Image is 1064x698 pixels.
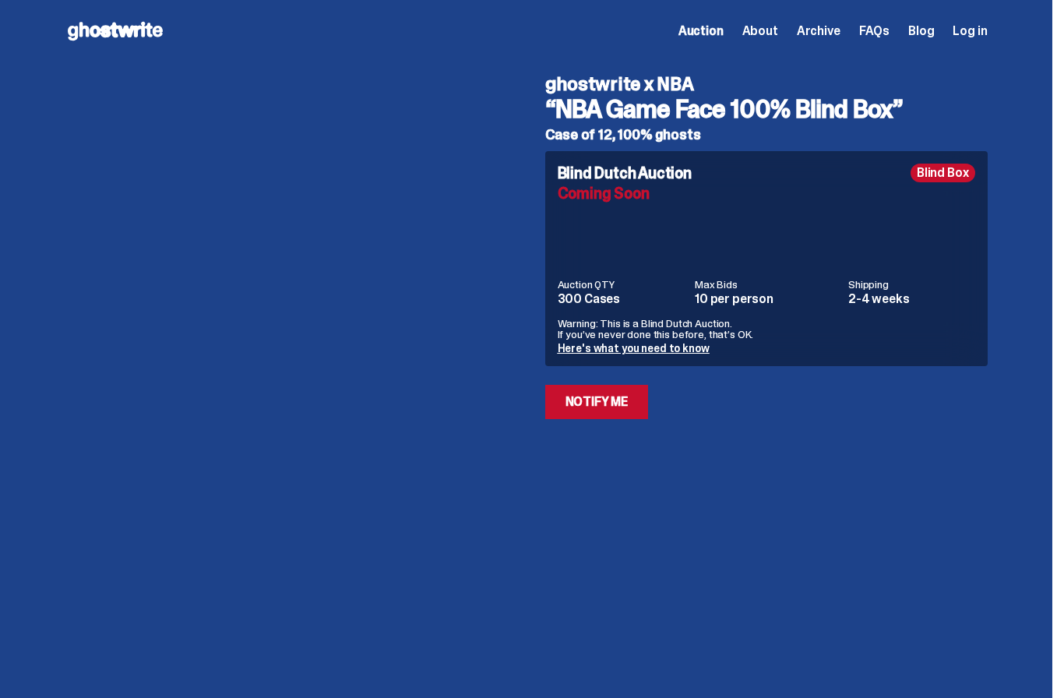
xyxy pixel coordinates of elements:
[848,293,975,305] dd: 2-4 weeks
[797,25,840,37] a: Archive
[545,128,988,142] h5: Case of 12, 100% ghosts
[678,25,724,37] a: Auction
[558,341,710,355] a: Here's what you need to know
[848,279,975,290] dt: Shipping
[742,25,778,37] a: About
[558,185,975,201] div: Coming Soon
[695,293,839,305] dd: 10 per person
[558,318,975,340] p: Warning: This is a Blind Dutch Auction. If you’ve never done this before, that’s OK.
[545,385,649,419] a: Notify Me
[558,293,686,305] dd: 300 Cases
[695,279,839,290] dt: Max Bids
[859,25,890,37] a: FAQs
[911,164,975,182] div: Blind Box
[545,97,988,122] h3: “NBA Game Face 100% Blind Box”
[558,279,686,290] dt: Auction QTY
[558,165,692,181] h4: Blind Dutch Auction
[908,25,934,37] a: Blog
[953,25,987,37] a: Log in
[545,75,988,93] h4: ghostwrite x NBA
